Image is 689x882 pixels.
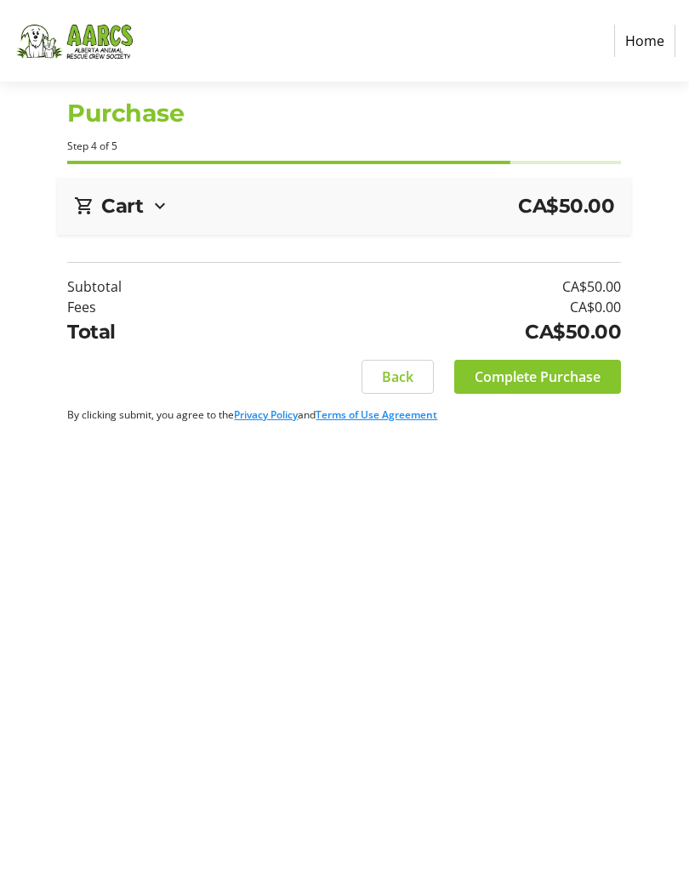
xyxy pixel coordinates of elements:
td: Fees [67,297,267,317]
span: Complete Purchase [475,367,601,387]
td: CA$50.00 [268,276,622,297]
span: CA$50.00 [518,191,614,220]
p: By clicking submit, you agree to the and [67,407,621,423]
td: CA$50.00 [268,317,622,346]
h2: Cart [101,191,143,220]
img: Alberta Animal Rescue Crew Society's Logo [14,7,134,75]
div: Step 4 of 5 [67,139,621,154]
div: CartCA$50.00 [74,191,614,220]
td: Total [67,317,267,346]
span: Back [382,367,413,387]
button: Back [362,360,434,394]
td: Subtotal [67,276,267,297]
button: Complete Purchase [454,360,621,394]
a: Home [614,25,675,57]
a: Privacy Policy [234,407,298,422]
a: Terms of Use Agreement [316,407,437,422]
td: CA$0.00 [268,297,622,317]
h1: Purchase [67,95,621,132]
